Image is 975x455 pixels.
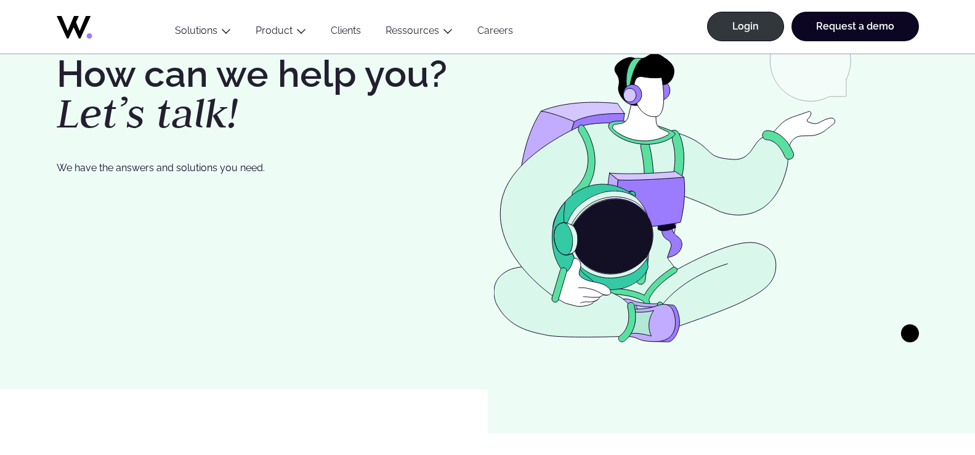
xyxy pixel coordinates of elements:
[243,25,318,41] button: Product
[163,25,243,41] button: Solutions
[894,374,958,438] iframe: Chatbot
[373,25,465,41] button: Ressources
[707,12,784,41] a: Login
[57,55,482,134] h1: How can we help you?
[465,25,525,41] a: Careers
[386,25,439,36] a: Ressources
[256,25,293,36] a: Product
[57,160,439,175] p: We have the answers and solutions you need.
[57,86,238,140] em: Let’s talk!
[318,25,373,41] a: Clients
[791,12,919,41] a: Request a demo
